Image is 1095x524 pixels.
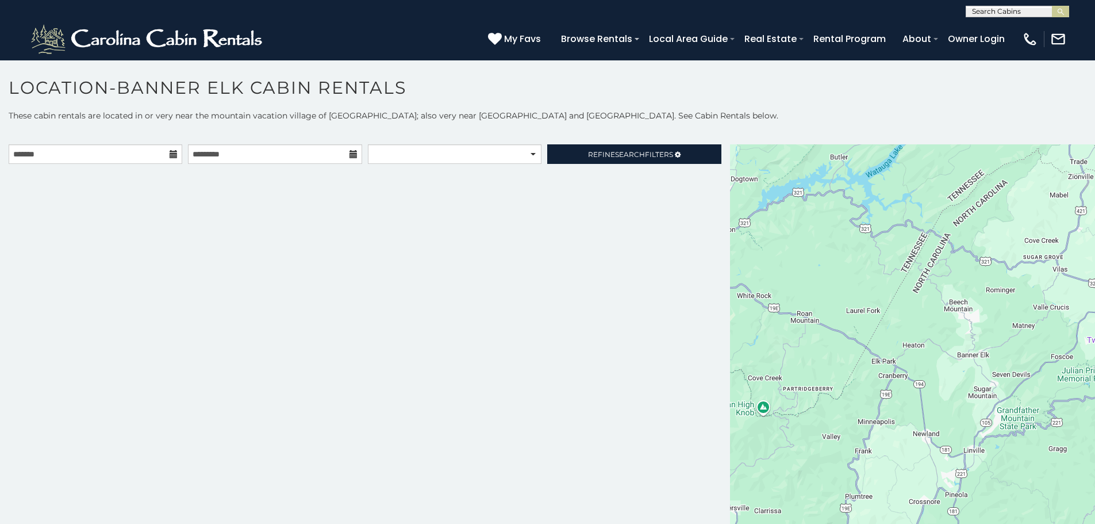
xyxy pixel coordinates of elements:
[942,29,1011,49] a: Owner Login
[504,32,541,46] span: My Favs
[808,29,892,49] a: Rental Program
[547,144,721,164] a: RefineSearchFilters
[555,29,638,49] a: Browse Rentals
[488,32,544,47] a: My Favs
[615,150,645,159] span: Search
[739,29,802,49] a: Real Estate
[1022,31,1038,47] img: phone-regular-white.png
[29,22,267,56] img: White-1-2.png
[588,150,673,159] span: Refine Filters
[1050,31,1066,47] img: mail-regular-white.png
[897,29,937,49] a: About
[643,29,733,49] a: Local Area Guide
